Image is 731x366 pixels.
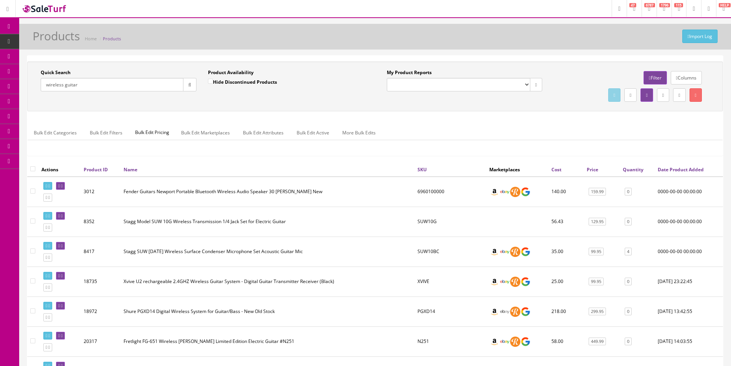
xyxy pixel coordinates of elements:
[489,336,500,347] img: amazon
[489,277,500,287] img: amazon
[625,218,632,226] a: 0
[414,326,486,356] td: N251
[625,188,632,196] a: 0
[655,177,723,207] td: 0000-00-00 00:00:00
[489,306,500,317] img: amazon
[500,306,510,317] img: ebay
[510,336,520,347] img: reverb
[81,296,120,326] td: 18972
[38,162,81,176] th: Actions
[41,78,183,91] input: Search
[510,187,520,197] img: reverb
[625,278,632,286] a: 0
[520,336,531,347] img: google_shopping
[120,296,414,326] td: Shure PGXD14 Digital Wireless System for Guitar/Bass - New Old Stock
[336,125,382,140] a: More Bulk Edits
[21,3,68,14] img: SaleTurf
[655,267,723,296] td: 2019-02-13 23:22:45
[120,326,414,356] td: Fretlight FG-651 Wireless Orianthi Limited Edition Electric Guitar #N251
[489,187,500,197] img: amazon
[520,306,531,317] img: google_shopping
[414,267,486,296] td: XVIVE
[655,326,723,356] td: 2019-06-25 14:03:55
[120,267,414,296] td: Xvive U2 rechargeable 2.4GHZ Wireless Guitar System - Digital Guitar Transmitter Receiver (Black)
[548,267,584,296] td: 25.00
[625,248,632,256] a: 4
[103,36,121,41] a: Products
[719,3,731,7] span: HELP
[589,278,604,286] a: 99.95
[625,338,632,346] a: 0
[548,207,584,237] td: 56.43
[81,237,120,267] td: 8417
[551,166,561,173] a: Cost
[510,306,520,317] img: reverb
[625,308,632,316] a: 0
[120,237,414,267] td: Stagg SUW 10BC Wireless Surface Condenser Microphone Set Acoustic Guitar Mic
[520,247,531,257] img: google_shopping
[414,207,486,237] td: SUW10G
[81,207,120,237] td: 8352
[81,267,120,296] td: 18735
[81,326,120,356] td: 20317
[589,218,606,226] a: 129.95
[548,237,584,267] td: 35.00
[120,207,414,237] td: Stagg Model SUW 10G Wireless Transmission 1/4 Jack Set for Electric Guitar
[589,338,606,346] a: 449.99
[489,247,500,257] img: amazon
[587,166,598,173] a: Price
[414,177,486,207] td: 6960100000
[500,277,510,287] img: ebay
[659,3,670,7] span: 1796
[387,69,432,76] label: My Product Reports
[124,166,137,173] a: Name
[486,162,548,176] th: Marketplaces
[520,187,531,197] img: google_shopping
[589,308,606,316] a: 299.95
[655,237,723,267] td: 0000-00-00 00:00:00
[500,187,510,197] img: ebay
[129,125,175,140] span: Bulk Edit Pricing
[589,248,604,256] a: 99.95
[510,277,520,287] img: reverb
[520,277,531,287] img: google_shopping
[548,296,584,326] td: 218.00
[548,177,584,207] td: 140.00
[85,36,97,41] a: Home
[644,71,667,84] a: Filter
[589,188,606,196] a: 159.99
[682,30,718,43] a: Import Log
[208,79,213,84] input: Hide Discontinued Products
[510,247,520,257] img: reverb
[414,237,486,267] td: SUW10BC
[644,3,655,7] span: 6787
[674,3,683,7] span: 115
[175,125,236,140] a: Bulk Edit Marketplaces
[41,69,71,76] label: Quick Search
[208,69,254,76] label: Product Availability
[33,30,80,42] h1: Products
[290,125,335,140] a: Bulk Edit Active
[120,177,414,207] td: Fender Guitars Newport Portable Bluetooth Wireless Audio Speaker 30 Watts New
[208,78,277,86] label: Hide Discontinued Products
[548,326,584,356] td: 58.00
[658,166,704,173] a: Date Product Added
[655,207,723,237] td: 0000-00-00 00:00:00
[28,125,83,140] a: Bulk Edit Categories
[655,296,723,326] td: 2019-03-06 13:42:55
[500,247,510,257] img: ebay
[417,166,427,173] a: SKU
[414,296,486,326] td: PGXD14
[623,166,644,173] a: Quantity
[671,71,702,84] a: Columns
[84,125,129,140] a: Bulk Edit Filters
[629,3,636,7] span: 47
[237,125,290,140] a: Bulk Edit Attributes
[500,336,510,347] img: ebay
[84,166,108,173] a: Product ID
[81,177,120,207] td: 3012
